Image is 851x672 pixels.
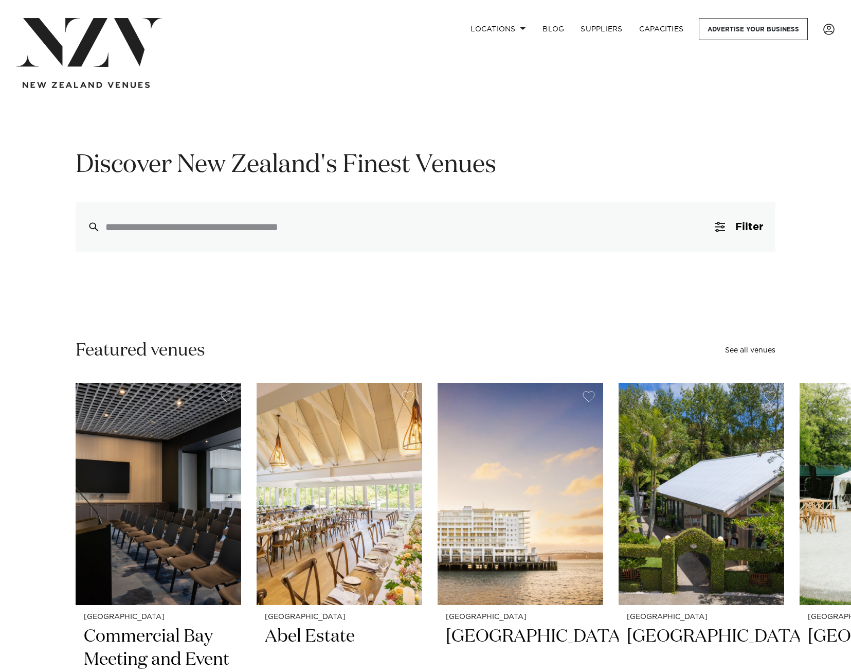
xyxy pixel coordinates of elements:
a: See all venues [725,347,775,354]
a: Locations [462,18,534,40]
small: [GEOGRAPHIC_DATA] [84,613,233,621]
span: Filter [735,222,763,232]
a: BLOG [534,18,572,40]
img: nzv-logo.png [16,18,162,67]
small: [GEOGRAPHIC_DATA] [446,613,595,621]
h2: Featured venues [76,339,205,362]
button: Filter [702,202,775,252]
a: Advertise your business [699,18,808,40]
small: [GEOGRAPHIC_DATA] [627,613,776,621]
a: Capacities [631,18,692,40]
img: new-zealand-venues-text.png [23,82,150,89]
a: SUPPLIERS [572,18,630,40]
h1: Discover New Zealand's Finest Venues [76,149,775,182]
small: [GEOGRAPHIC_DATA] [265,613,414,621]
